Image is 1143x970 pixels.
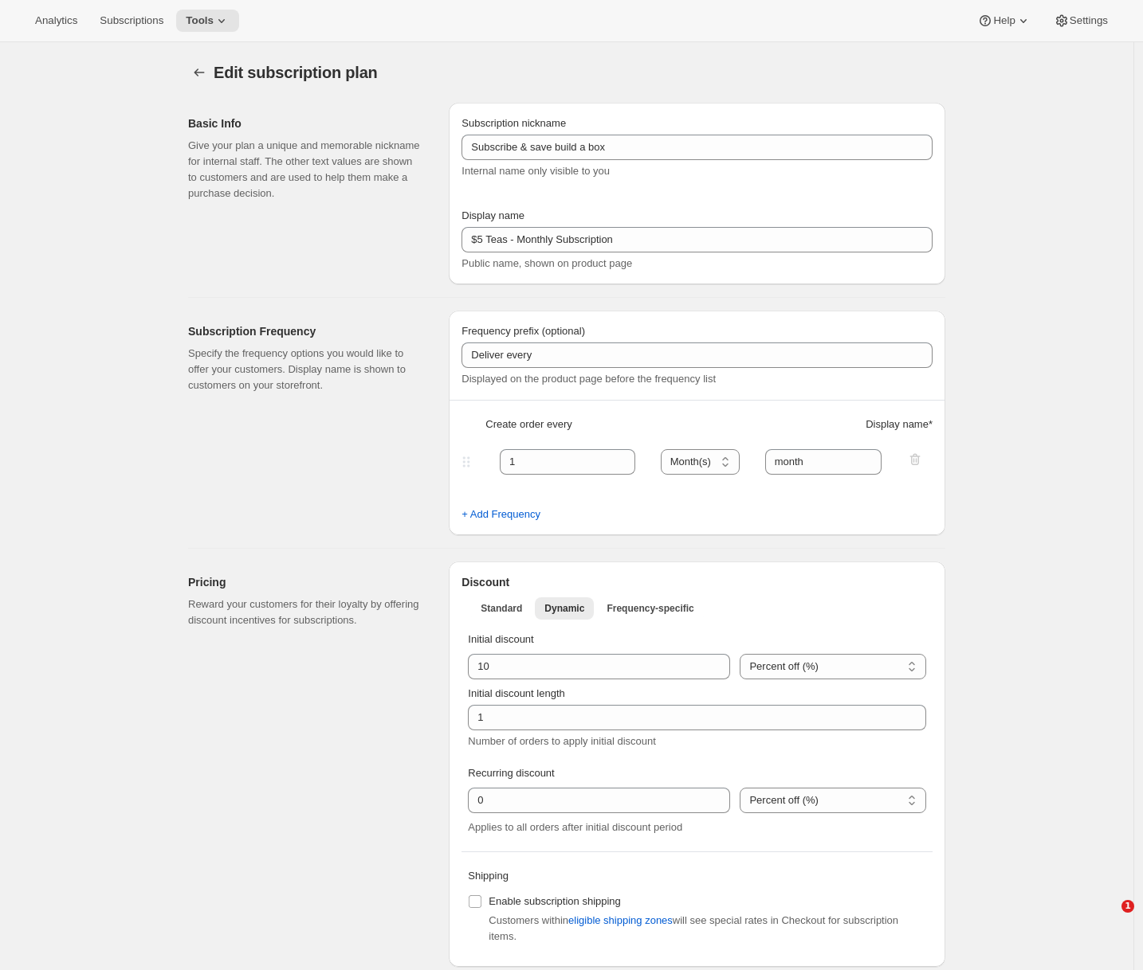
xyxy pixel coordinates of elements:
[26,10,87,32] button: Analytics
[468,765,926,781] p: Recurring discount
[468,654,706,679] input: 10
[1044,10,1117,32] button: Settings
[462,227,933,252] input: Subscribe & Save
[489,914,898,942] span: Customers within will see special rates in Checkout for subscription items.
[866,417,933,432] span: Display name *
[186,14,214,27] span: Tools
[188,574,423,590] h2: Pricing
[35,14,77,27] span: Analytics
[468,868,926,884] p: Shipping
[468,735,656,747] span: Number of orders to apply initial discount
[462,209,524,221] span: Display name
[462,507,540,522] span: + Add Frequency
[568,913,673,929] span: eligible shipping zones
[468,687,564,699] span: Initial discount length
[1089,900,1127,938] iframe: Intercom live chat
[188,61,210,84] button: Subscription plans
[90,10,173,32] button: Subscriptions
[462,574,933,590] h2: Discount
[462,165,610,177] span: Internal name only visible to you
[462,135,933,160] input: Subscribe & Save
[462,117,566,129] span: Subscription nickname
[1070,14,1108,27] span: Settings
[765,449,882,475] input: 1 month
[188,596,423,628] p: Reward your customers for their loyalty by offering discount incentives for subscriptions.
[485,417,571,432] span: Create order every
[100,14,163,27] span: Subscriptions
[968,10,1040,32] button: Help
[452,502,550,527] button: + Add Frequency
[468,788,706,813] input: 10
[468,632,926,647] p: Initial discount
[462,373,716,385] span: Displayed on the product page before the frequency list
[214,64,378,81] span: Edit subscription plan
[188,138,423,201] p: Give your plan a unique and memorable nickname for internal staff. The other text values are show...
[468,705,902,730] input: 3
[1121,900,1134,913] span: 1
[607,602,693,615] span: Frequency-specific
[462,342,933,368] input: Deliver every
[462,257,632,269] span: Public name, shown on product page
[993,14,1015,27] span: Help
[176,10,239,32] button: Tools
[489,895,621,907] span: Enable subscription shipping
[559,908,682,933] button: eligible shipping zones
[188,115,423,131] h2: Basic Info
[544,602,584,615] span: Dynamic
[481,602,522,615] span: Standard
[462,325,585,337] span: Frequency prefix (optional)
[468,819,926,835] div: Applies to all orders after initial discount period
[188,346,423,393] p: Specify the frequency options you would like to offer your customers. Display name is shown to cu...
[188,323,423,339] h2: Subscription Frequency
